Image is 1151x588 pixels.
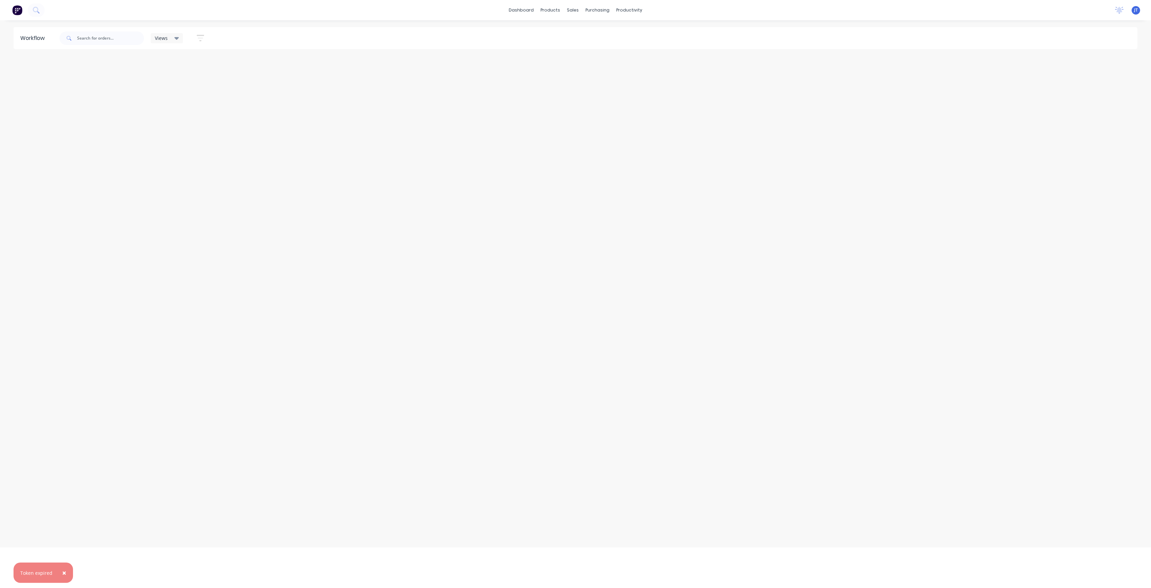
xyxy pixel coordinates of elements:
[55,565,73,581] button: Close
[613,5,646,15] div: productivity
[563,5,582,15] div: sales
[20,34,48,42] div: Workflow
[537,5,563,15] div: products
[77,31,144,45] input: Search for orders...
[20,569,52,576] div: Token expired
[12,5,22,15] img: Factory
[62,568,66,578] span: ×
[155,35,168,42] span: Views
[1134,7,1138,13] span: JT
[582,5,613,15] div: purchasing
[505,5,537,15] a: dashboard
